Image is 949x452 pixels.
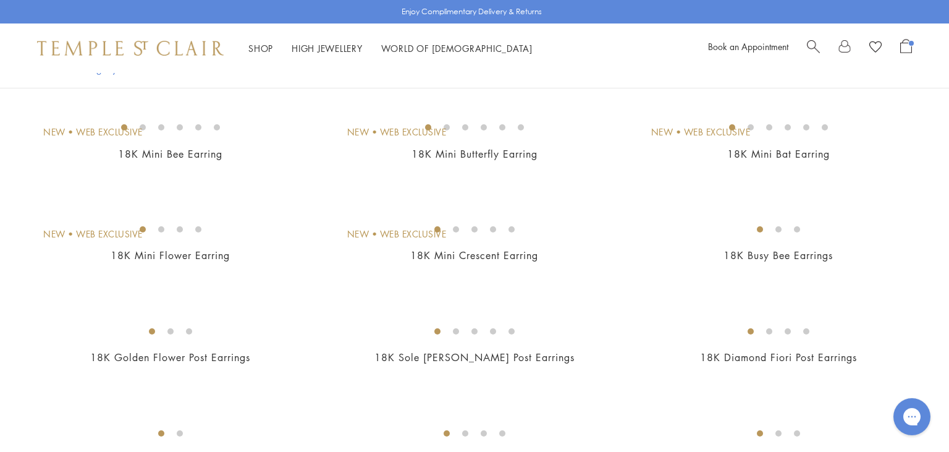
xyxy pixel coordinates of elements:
[807,39,820,58] a: Search
[381,42,533,54] a: World of [DEMOGRAPHIC_DATA]World of [DEMOGRAPHIC_DATA]
[651,126,751,139] div: New • Web Exclusive
[347,228,447,241] div: New • Web Exclusive
[887,394,937,440] iframe: Gorgias live chat messenger
[43,228,143,241] div: New • Web Exclusive
[43,126,143,139] div: New • Web Exclusive
[402,6,542,18] p: Enjoy Complimentary Delivery & Returns
[374,351,575,364] a: 18K Sole [PERSON_NAME] Post Earrings
[111,249,230,262] a: 18K Mini Flower Earring
[410,249,538,262] a: 18K Mini Crescent Earring
[411,147,538,161] a: 18K Mini Butterfly Earring
[347,126,447,139] div: New • Web Exclusive
[708,40,788,53] a: Book an Appointment
[118,147,222,161] a: 18K Mini Bee Earring
[700,351,857,364] a: 18K Diamond Fiori Post Earrings
[292,42,363,54] a: High JewelleryHigh Jewellery
[90,351,250,364] a: 18K Golden Flower Post Earrings
[869,39,882,58] a: View Wishlist
[248,41,533,56] nav: Main navigation
[723,249,833,262] a: 18K Busy Bee Earrings
[37,41,224,56] img: Temple St. Clair
[248,42,273,54] a: ShopShop
[727,147,830,161] a: 18K Mini Bat Earring
[900,39,912,58] a: Open Shopping Bag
